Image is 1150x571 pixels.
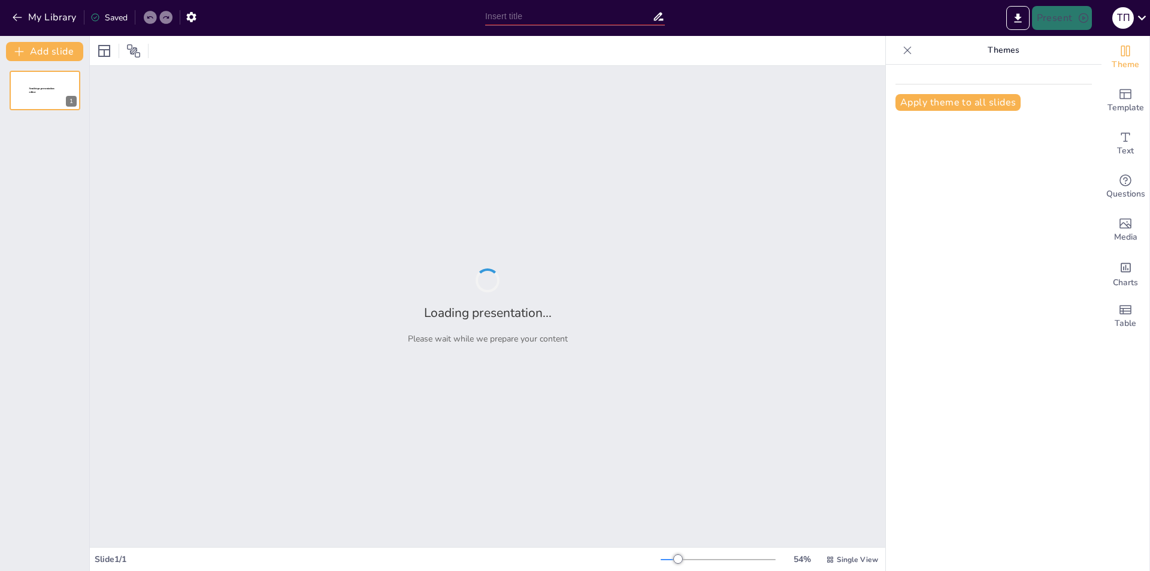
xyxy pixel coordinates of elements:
div: Т П [1112,7,1134,29]
p: Please wait while we prepare your content [408,333,568,345]
div: Saved [90,12,128,23]
span: Theme [1112,58,1139,71]
span: Sendsteps presentation editor [29,87,55,94]
div: Slide 1 / 1 [95,554,661,565]
button: Export to PowerPoint [1006,6,1030,30]
div: Add text boxes [1101,122,1149,165]
div: 1 [66,96,77,107]
input: Insert title [485,8,652,25]
button: Apply theme to all slides [895,94,1021,111]
div: Change the overall theme [1101,36,1149,79]
button: Т П [1112,6,1134,30]
span: Position [126,44,141,58]
div: Add charts and graphs [1101,252,1149,295]
div: Layout [95,41,114,61]
div: Add images, graphics, shapes or video [1101,209,1149,252]
span: Charts [1113,276,1138,289]
span: Text [1117,144,1134,158]
div: Get real-time input from your audience [1101,165,1149,209]
span: Questions [1106,188,1145,201]
span: Single View [837,555,878,564]
h2: Loading presentation... [424,304,552,321]
span: Media [1114,231,1137,244]
p: Themes [917,36,1090,65]
div: 1 [10,71,80,110]
div: Add ready made slides [1101,79,1149,122]
span: Table [1115,317,1136,330]
button: Present [1032,6,1092,30]
div: 54 % [788,554,816,565]
button: Add slide [6,42,83,61]
button: My Library [9,8,81,27]
div: Add a table [1101,295,1149,338]
span: Template [1107,101,1144,114]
